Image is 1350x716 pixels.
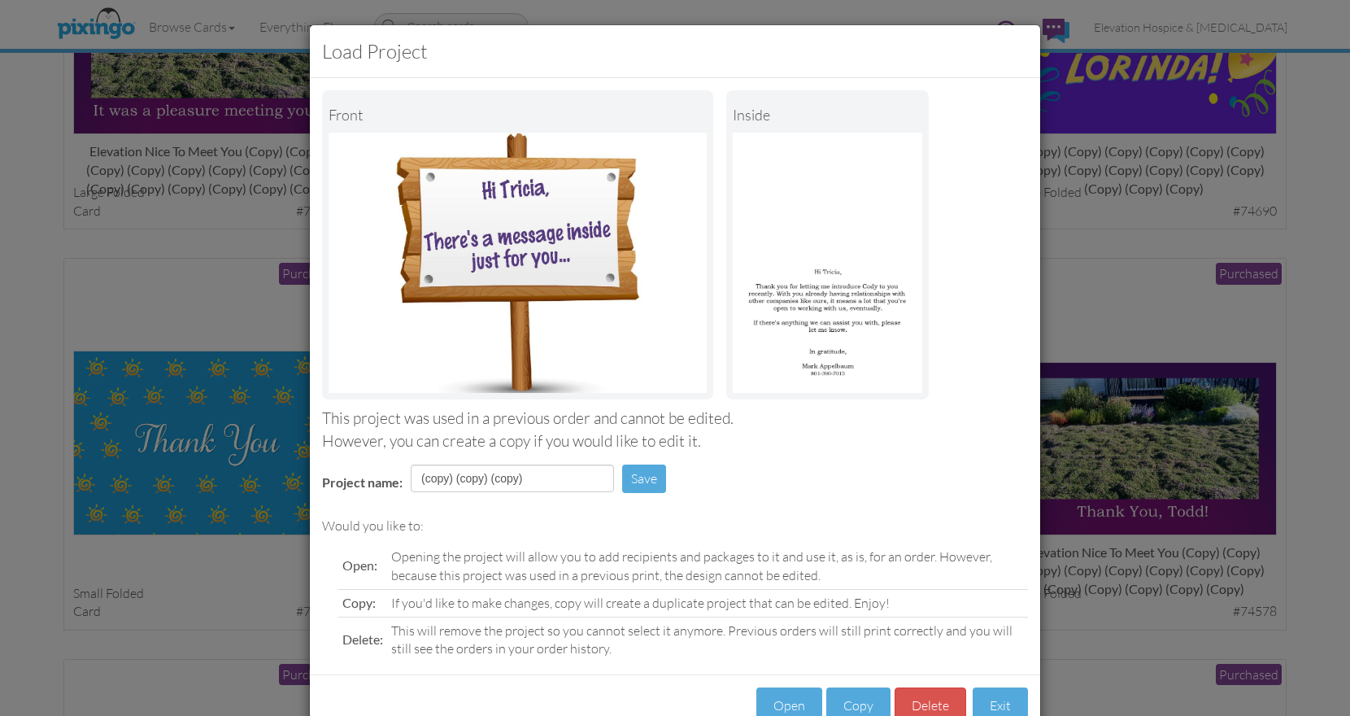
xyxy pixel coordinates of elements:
span: Copy: [342,595,376,610]
h3: Load Project [322,37,1028,65]
td: Opening the project will allow you to add recipients and packages to it and use it, as is, for an... [387,544,1028,589]
img: Portrait Image [733,133,922,393]
span: Open: [342,557,377,573]
div: inside [733,97,922,133]
div: However, you can create a copy if you would like to edit it. [322,430,1028,452]
td: This will remove the project so you cannot select it anymore. Previous orders will still print co... [387,617,1028,662]
div: Would you like to: [322,517,1028,535]
input: Enter project name [411,465,614,492]
label: Project name: [322,474,403,492]
td: If you'd like to make changes, copy will create a duplicate project that can be edited. Enjoy! [387,589,1028,617]
img: Landscape Image [329,133,707,393]
span: Delete: [342,631,383,647]
div: Front [329,97,707,133]
div: This project was used in a previous order and cannot be edited. [322,408,1028,430]
button: Save [622,465,666,493]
